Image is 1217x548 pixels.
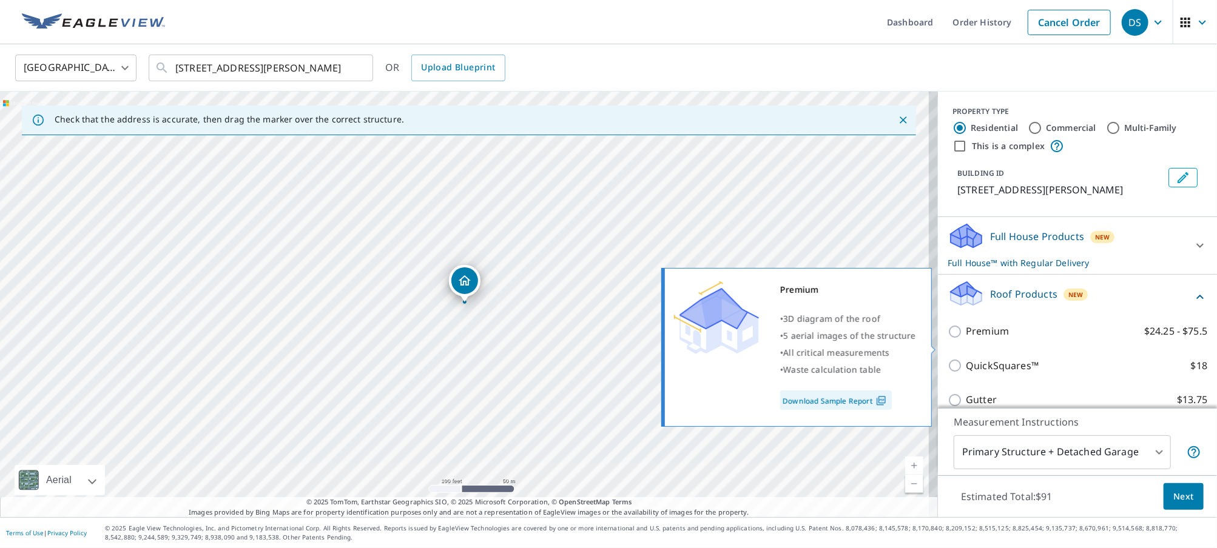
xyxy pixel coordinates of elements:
[1046,122,1096,134] label: Commercial
[780,310,916,327] div: •
[22,13,165,32] img: EV Logo
[972,140,1045,152] label: This is a complex
[873,395,889,406] img: Pdf Icon
[783,313,880,324] span: 3D diagram of the roof
[306,497,632,507] span: © 2025 TomTom, Earthstar Geographics SIO, © 2025 Microsoft Corporation, ©
[780,361,916,378] div: •
[957,182,1164,197] p: [STREET_ADDRESS][PERSON_NAME]
[42,465,75,495] div: Aerial
[957,168,1004,178] p: BUILDING ID
[780,390,892,410] a: Download Sample Report
[1177,392,1207,407] p: $13.75
[559,497,610,506] a: OpenStreetMap
[966,392,997,407] p: Gutter
[1187,445,1201,459] span: Your report will include the primary structure and a detached garage if one exists.
[674,281,759,354] img: Premium
[1068,290,1084,299] span: New
[1028,10,1111,35] a: Cancel Order
[47,529,87,537] a: Privacy Policy
[966,324,1009,339] p: Premium
[966,358,1039,373] p: QuickSquares™
[780,344,916,361] div: •
[990,287,1057,301] p: Roof Products
[421,60,495,75] span: Upload Blueprint
[971,122,1018,134] label: Residential
[990,229,1084,244] p: Full House Products
[1122,9,1148,36] div: DS
[783,364,881,375] span: Waste calculation table
[948,256,1185,269] p: Full House™ with Regular Delivery
[55,114,404,125] p: Check that the address is accurate, then drag the marker over the correct structure.
[1191,358,1207,373] p: $18
[1124,122,1177,134] label: Multi-Family
[954,435,1171,469] div: Primary Structure + Detached Garage
[948,222,1207,269] div: Full House ProductsNewFull House™ with Regular Delivery
[783,330,915,341] span: 5 aerial images of the structure
[948,279,1207,314] div: Roof ProductsNew
[1173,489,1194,504] span: Next
[385,55,505,81] div: OR
[449,265,480,302] div: Dropped pin, building 1, Residential property, 3305 Campbell Airstrip Rd Anchorage, AK 99504
[1168,168,1198,187] button: Edit building 1
[951,483,1062,510] p: Estimated Total: $91
[895,112,911,128] button: Close
[952,106,1202,117] div: PROPERTY TYPE
[780,327,916,344] div: •
[1095,232,1110,242] span: New
[6,529,44,537] a: Terms of Use
[411,55,505,81] a: Upload Blueprint
[905,475,923,493] a: Current Level 17, Zoom Out
[954,415,1201,429] p: Measurement Instructions
[1164,483,1204,510] button: Next
[15,51,137,85] div: [GEOGRAPHIC_DATA]
[905,456,923,475] a: Current Level 17, Zoom In
[15,465,105,495] div: Aerial
[175,51,348,85] input: Search by address or latitude-longitude
[105,524,1211,542] p: © 2025 Eagle View Technologies, Inc. and Pictometry International Corp. All Rights Reserved. Repo...
[6,529,87,536] p: |
[783,347,889,358] span: All critical measurements
[612,497,632,506] a: Terms
[780,281,916,298] div: Premium
[1144,324,1207,339] p: $24.25 - $75.5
